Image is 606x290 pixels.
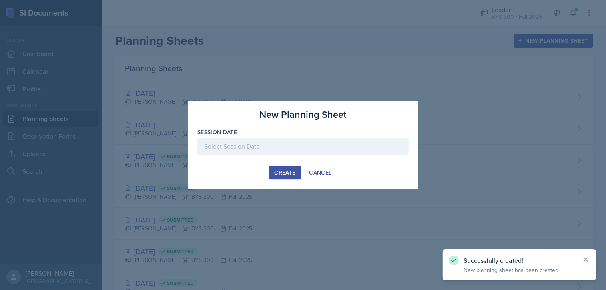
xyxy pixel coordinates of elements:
p: Successfully created! [464,256,576,264]
h3: New Planning Sheet [259,107,347,122]
button: Create [269,166,301,179]
button: Cancel [304,166,337,179]
div: Create [274,169,295,176]
p: New planning sheet has been created [464,266,576,274]
label: Session Date [197,128,237,136]
div: Cancel [309,169,332,176]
